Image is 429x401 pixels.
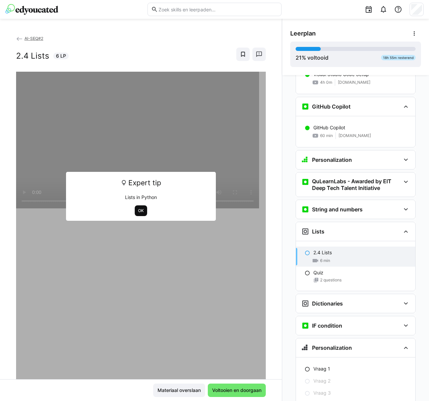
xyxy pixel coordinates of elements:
[312,228,324,235] h3: Lists
[24,36,43,41] span: AI-SEQ#2
[16,36,43,41] a: AI-SEQ#2
[312,156,352,163] h3: Personalization
[296,54,302,61] span: 21
[208,384,266,397] button: Voltooien en doorgaan
[338,80,370,85] span: [DOMAIN_NAME]
[313,378,330,384] p: Vraag 2
[312,322,342,329] h3: IF condition
[313,365,330,372] p: Vraag 1
[158,6,278,12] input: Zoek skills en leerpaden...
[320,80,332,85] span: 4h 0m
[128,177,161,189] span: Expert tip
[313,269,323,276] p: Quiz
[296,54,328,62] div: % voltooid
[312,178,401,191] h3: QuLearnLabs - Awarded by EIT Deep Tech Talent Initiative
[312,300,343,307] h3: Dictionaries
[153,384,205,397] button: Materiaal overslaan
[135,205,147,216] button: OK
[137,208,144,213] span: OK
[381,55,416,60] div: 18h 55m resterend
[312,103,351,110] h3: GitHub Copilot
[320,277,342,283] span: 2 questions
[320,258,330,263] span: 6 min
[211,387,262,394] span: Voltooien en doorgaan
[312,344,352,351] h3: Personalization
[312,206,363,213] h3: String and numbers
[71,194,211,201] p: Lists in Python
[56,53,66,59] span: 6 LP
[290,30,316,37] span: Leerplan
[313,124,345,131] p: GitHub Copilot
[320,133,333,138] span: 60 min
[339,133,371,138] span: [DOMAIN_NAME]
[313,390,331,396] p: Vraag 3
[157,387,202,394] span: Materiaal overslaan
[313,249,332,256] p: 2.4 Lists
[16,51,49,61] h2: 2.4 Lists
